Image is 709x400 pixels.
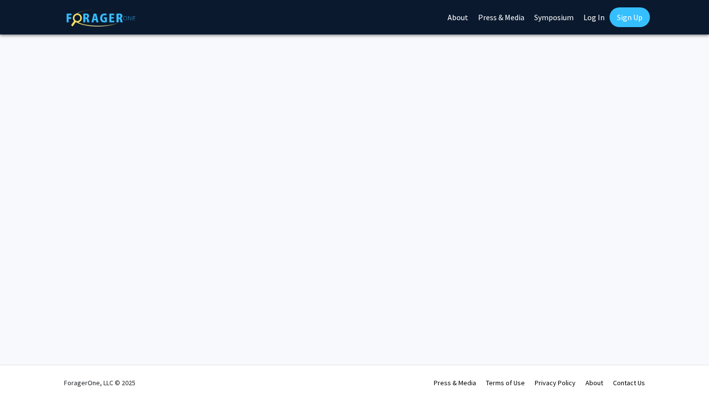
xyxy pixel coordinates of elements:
a: Contact Us [613,378,645,387]
div: ForagerOne, LLC © 2025 [64,366,135,400]
a: Privacy Policy [535,378,576,387]
img: ForagerOne Logo [66,9,135,27]
a: About [585,378,603,387]
a: Press & Media [434,378,476,387]
a: Terms of Use [486,378,525,387]
a: Sign Up [610,7,650,27]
